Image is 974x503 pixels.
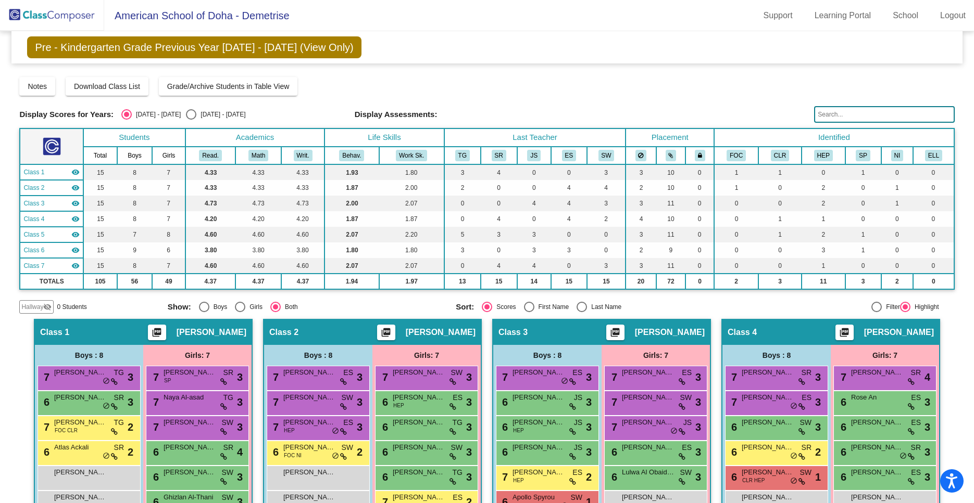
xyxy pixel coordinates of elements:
[685,164,714,180] td: 0
[281,164,324,180] td: 4.33
[913,196,954,211] td: 0
[626,180,656,196] td: 2
[19,110,114,119] span: Display Scores for Years:
[626,147,656,164] th: Keep away students
[517,180,551,196] td: 0
[714,128,954,147] th: Identified
[758,274,802,289] td: 3
[21,302,43,312] span: Hallway
[551,180,587,196] td: 4
[714,180,758,196] td: 1
[168,302,191,312] span: Show:
[881,196,914,211] td: 1
[83,180,117,196] td: 15
[185,180,236,196] td: 4.33
[185,196,236,211] td: 4.73
[245,302,263,312] div: Girls
[551,274,587,289] td: 15
[517,274,551,289] td: 14
[802,164,845,180] td: 0
[20,196,83,211] td: Jennifer Bendriss - No Class Name
[913,242,954,258] td: 0
[881,180,914,196] td: 1
[913,180,954,196] td: 0
[71,168,80,176] mat-icon: visibility
[23,167,44,177] span: Class 1
[324,164,379,180] td: 1.93
[235,274,281,289] td: 4.37
[168,302,448,312] mat-radio-group: Select an option
[235,196,281,211] td: 4.73
[856,150,870,161] button: SP
[235,258,281,274] td: 4.60
[114,367,124,378] span: TG
[913,164,954,180] td: 0
[481,164,517,180] td: 4
[626,196,656,211] td: 3
[377,325,395,340] button: Print Students Details
[758,258,802,274] td: 0
[714,164,758,180] td: 1
[444,164,481,180] td: 3
[481,211,517,227] td: 4
[755,7,801,24] a: Support
[626,274,656,289] td: 20
[23,230,44,239] span: Class 5
[281,242,324,258] td: 3.80
[481,196,517,211] td: 0
[481,227,517,242] td: 3
[551,258,587,274] td: 0
[355,110,438,119] span: Display Assessments:
[406,327,476,338] span: [PERSON_NAME]
[562,150,577,161] button: ES
[481,258,517,274] td: 4
[235,164,281,180] td: 4.33
[551,211,587,227] td: 4
[444,227,481,242] td: 5
[913,211,954,227] td: 0
[492,302,516,312] div: Scores
[481,180,517,196] td: 0
[164,367,216,378] span: [PERSON_NAME]
[264,345,372,366] div: Boys : 8
[845,164,881,180] td: 1
[626,211,656,227] td: 4
[587,196,626,211] td: 3
[656,258,686,274] td: 11
[20,274,83,289] td: TOTALS
[185,128,324,147] th: Academics
[656,242,686,258] td: 9
[117,147,152,164] th: Boys
[28,82,47,91] span: Notes
[71,184,80,192] mat-icon: visibility
[152,258,185,274] td: 7
[185,164,236,180] td: 4.33
[23,214,44,224] span: Class 4
[771,150,790,161] button: CLR
[235,211,281,227] td: 4.20
[587,274,626,289] td: 15
[932,7,974,24] a: Logout
[722,345,831,366] div: Boys : 8
[23,261,44,270] span: Class 7
[891,150,904,161] button: NI
[379,211,444,227] td: 1.87
[727,150,746,161] button: FOC
[831,345,939,366] div: Girls: 7
[43,303,52,311] mat-icon: visibility_off
[324,211,379,227] td: 1.87
[455,150,470,161] button: TG
[20,242,83,258] td: Monica Perez - No Class Name
[152,196,185,211] td: 7
[324,180,379,196] td: 1.87
[492,150,506,161] button: SR
[493,345,602,366] div: Boys : 8
[132,110,181,119] div: [DATE] - [DATE]
[152,227,185,242] td: 8
[517,147,551,164] th: Julie Shingles
[758,242,802,258] td: 0
[27,36,361,58] span: Pre - Kindergarten Grade Previous Year [DATE] - [DATE] (View Only)
[845,211,881,227] td: 0
[845,227,881,242] td: 1
[152,274,185,289] td: 49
